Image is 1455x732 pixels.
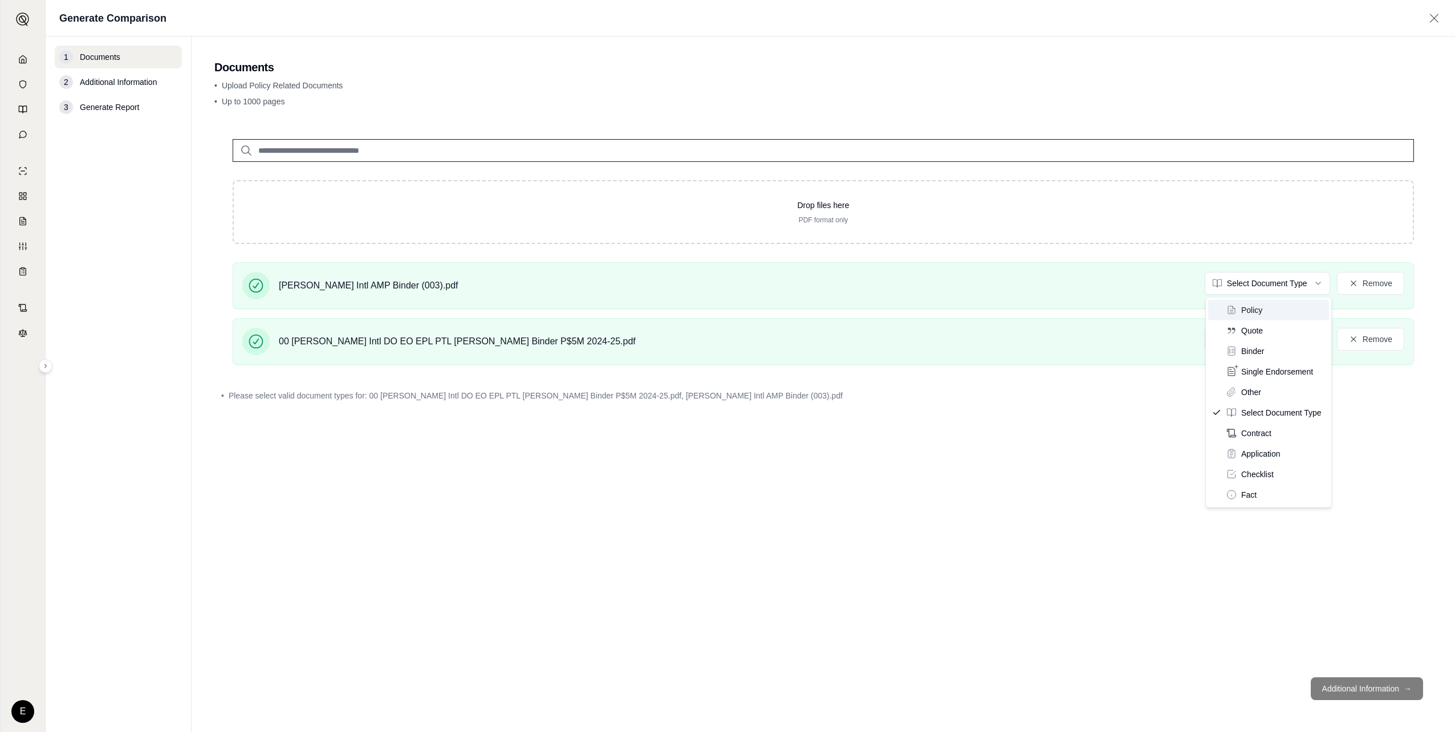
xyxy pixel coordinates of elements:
[1241,304,1262,316] span: Policy
[1241,325,1263,336] span: Quote
[1241,469,1274,480] span: Checklist
[1241,489,1257,501] span: Fact
[1241,387,1261,398] span: Other
[1241,345,1264,357] span: Binder
[1241,428,1271,439] span: Contract
[1241,448,1281,459] span: Application
[1241,407,1322,418] span: Select Document Type
[1241,366,1313,377] span: Single Endorsement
